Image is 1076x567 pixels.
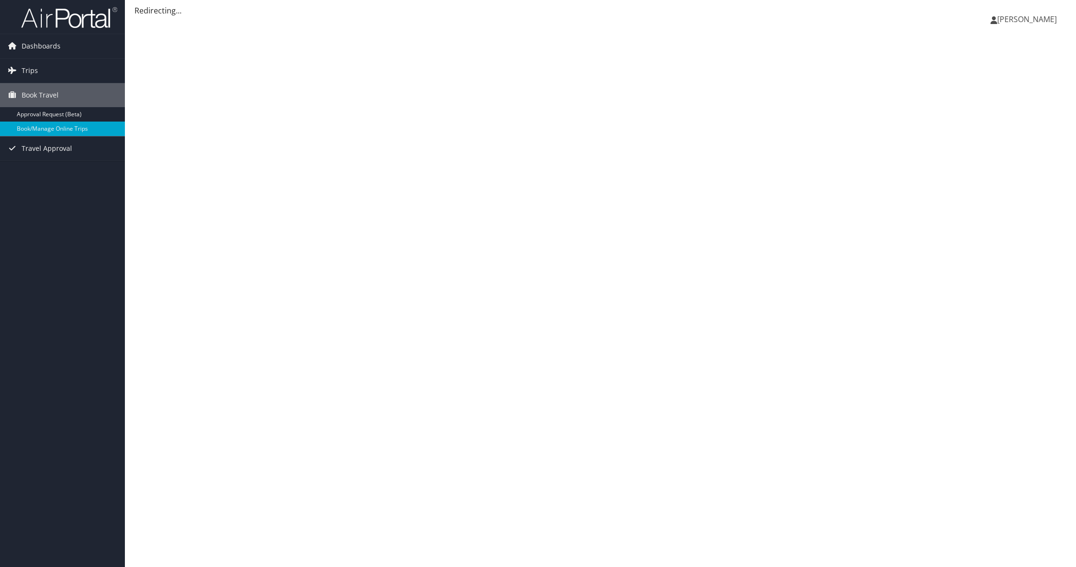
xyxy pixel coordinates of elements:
span: Travel Approval [22,136,72,160]
img: airportal-logo.png [21,6,117,29]
span: Book Travel [22,83,59,107]
span: [PERSON_NAME] [997,14,1057,25]
span: Dashboards [22,34,61,58]
span: Trips [22,59,38,83]
div: Redirecting... [134,5,1066,16]
a: [PERSON_NAME] [990,5,1066,34]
